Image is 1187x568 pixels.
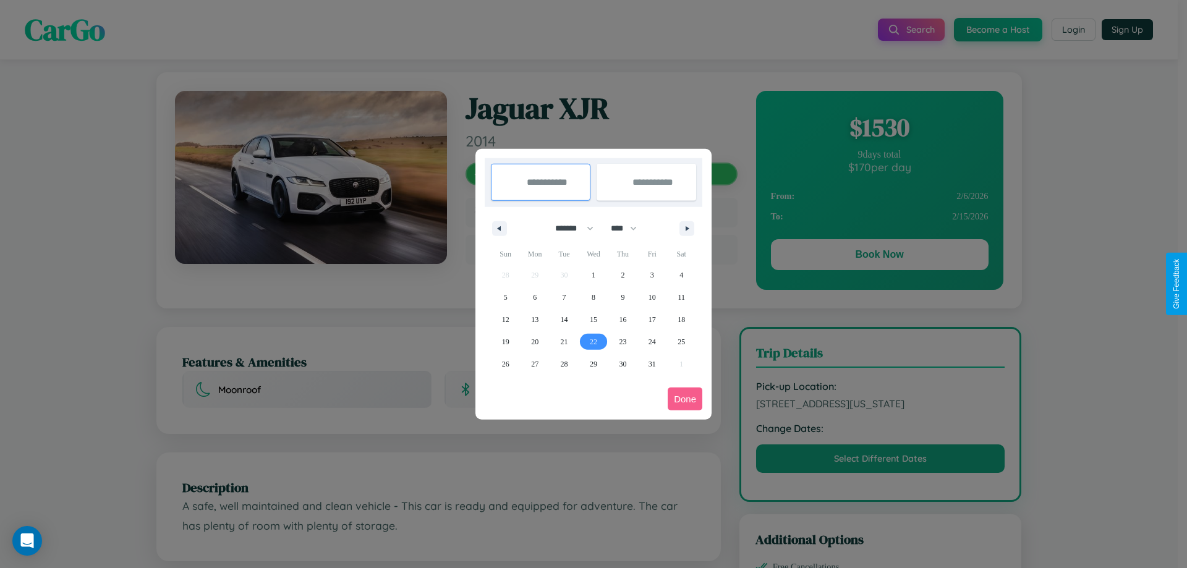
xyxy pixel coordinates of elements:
[561,308,568,331] span: 14
[649,353,656,375] span: 31
[550,286,579,308] button: 7
[491,308,520,331] button: 12
[579,331,608,353] button: 22
[649,286,656,308] span: 10
[668,388,702,410] button: Done
[608,286,637,308] button: 9
[531,331,538,353] span: 20
[590,308,597,331] span: 15
[619,353,626,375] span: 30
[637,244,666,264] span: Fri
[502,308,509,331] span: 12
[550,308,579,331] button: 14
[491,244,520,264] span: Sun
[621,264,624,286] span: 2
[1172,259,1181,309] div: Give Feedback
[502,331,509,353] span: 19
[637,264,666,286] button: 3
[678,286,685,308] span: 11
[579,244,608,264] span: Wed
[619,331,626,353] span: 23
[520,331,549,353] button: 20
[637,353,666,375] button: 31
[667,331,696,353] button: 25
[650,264,654,286] span: 3
[608,353,637,375] button: 30
[592,264,595,286] span: 1
[550,331,579,353] button: 21
[619,308,626,331] span: 16
[667,244,696,264] span: Sat
[608,264,637,286] button: 2
[579,264,608,286] button: 1
[637,308,666,331] button: 17
[579,286,608,308] button: 8
[520,353,549,375] button: 27
[550,244,579,264] span: Tue
[637,331,666,353] button: 24
[531,353,538,375] span: 27
[520,244,549,264] span: Mon
[561,331,568,353] span: 21
[502,353,509,375] span: 26
[12,526,42,556] div: Open Intercom Messenger
[491,331,520,353] button: 19
[667,286,696,308] button: 11
[592,286,595,308] span: 8
[531,308,538,331] span: 13
[563,286,566,308] span: 7
[579,353,608,375] button: 29
[678,308,685,331] span: 18
[608,308,637,331] button: 16
[649,331,656,353] span: 24
[520,308,549,331] button: 13
[649,308,656,331] span: 17
[608,244,637,264] span: Thu
[579,308,608,331] button: 15
[533,286,537,308] span: 6
[608,331,637,353] button: 23
[504,286,508,308] span: 5
[637,286,666,308] button: 10
[667,308,696,331] button: 18
[667,264,696,286] button: 4
[491,353,520,375] button: 26
[621,286,624,308] span: 9
[679,264,683,286] span: 4
[590,353,597,375] span: 29
[590,331,597,353] span: 22
[561,353,568,375] span: 28
[491,286,520,308] button: 5
[550,353,579,375] button: 28
[520,286,549,308] button: 6
[678,331,685,353] span: 25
